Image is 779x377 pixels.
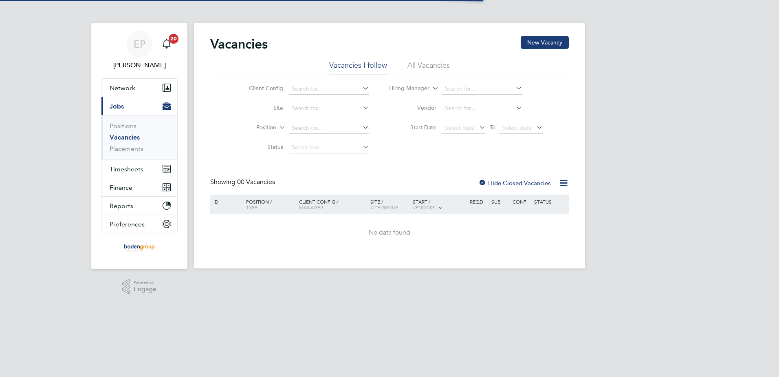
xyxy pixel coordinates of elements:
[101,197,177,215] button: Reports
[101,97,177,115] button: Jobs
[502,124,532,131] span: Select date
[368,195,411,214] div: Site /
[121,242,158,255] img: boden-group-logo-retina.png
[289,83,369,95] input: Search for...
[289,122,369,134] input: Search for...
[240,195,297,214] div: Position /
[110,165,143,173] span: Timesheets
[289,142,369,153] input: Select one
[246,204,257,211] span: Type
[289,103,369,114] input: Search for...
[487,122,498,133] span: To
[236,143,283,151] label: Status
[383,84,429,93] label: Hiring Manager
[299,204,323,211] span: Manager
[101,31,178,70] a: EP[PERSON_NAME]
[389,104,436,111] label: Vendor
[413,204,436,211] span: Vendors
[521,36,569,49] button: New Vacancy
[110,184,132,191] span: Finance
[389,124,436,131] label: Start Date
[134,279,156,286] span: Powered by
[210,178,277,186] div: Showing
[237,178,275,186] span: 00 Vacancies
[210,36,268,52] h2: Vacancies
[110,122,136,130] a: Positions
[101,242,178,255] a: Go to home page
[442,103,522,114] input: Search for...
[110,84,135,92] span: Network
[169,34,178,44] span: 20
[211,195,240,208] div: ID
[407,60,450,75] li: All Vacancies
[236,84,283,92] label: Client Config
[511,195,532,208] div: Conf
[478,179,551,187] label: Hide Closed Vacancies
[236,104,283,111] label: Site
[229,124,276,132] label: Position
[445,124,474,131] span: Select date
[101,115,177,160] div: Jobs
[442,83,522,95] input: Search for...
[110,220,145,228] span: Preferences
[370,204,398,211] span: Site Group
[101,60,178,70] span: Eleanor Porter
[110,102,124,110] span: Jobs
[329,60,387,75] li: Vacancies I follow
[101,178,177,196] button: Finance
[297,195,368,214] div: Client Config /
[110,202,133,210] span: Reports
[110,145,143,153] a: Placements
[101,215,177,233] button: Preferences
[411,195,468,215] div: Start /
[134,286,156,293] span: Engage
[110,133,140,141] a: Vacancies
[532,195,568,208] div: Status
[101,160,177,178] button: Timesheets
[489,195,511,208] div: Sub
[468,195,489,208] div: Reqd
[158,31,175,57] a: 20
[211,228,568,237] div: No data found
[101,79,177,97] button: Network
[91,23,187,269] nav: Main navigation
[122,279,157,295] a: Powered byEngage
[134,39,145,49] span: EP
